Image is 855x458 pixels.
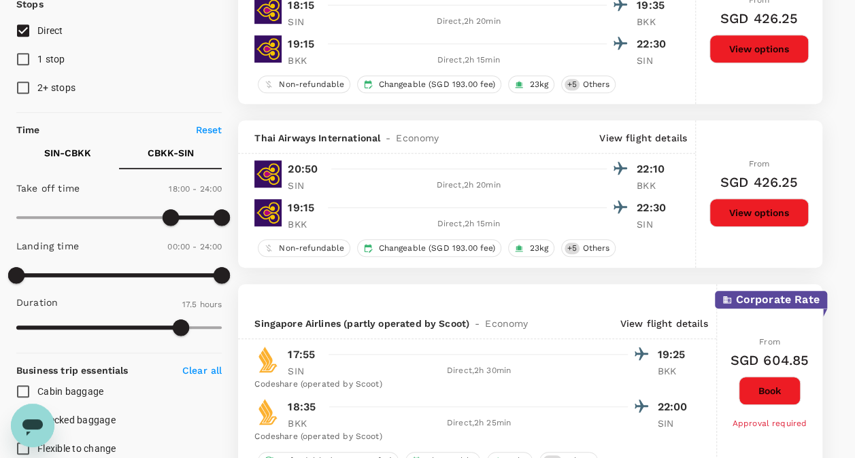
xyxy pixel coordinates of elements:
[288,161,318,177] p: 20:50
[196,123,222,137] p: Reset
[254,430,691,444] div: Codeshare (operated by Scoot)
[258,75,350,93] div: Non-refundable
[254,398,282,425] img: SQ
[288,347,315,363] p: 17:55
[731,349,809,371] h6: SGD 604.85
[37,82,76,93] span: 2+ stops
[658,364,692,378] p: BKK
[254,131,380,145] span: Thai Airways International
[330,179,607,192] div: Direct , 2h 20min
[637,54,671,67] p: SIN
[732,419,807,428] span: Approval required
[254,317,469,330] span: Singapore Airlines (partly operated by Scoot)
[637,200,671,216] p: 22:30
[169,184,222,194] span: 18:00 - 24:00
[254,160,282,188] img: TG
[735,292,819,308] p: Corporate Rate
[37,415,116,425] span: Checked baggage
[16,365,129,376] strong: Business trip essentials
[637,15,671,29] p: BKK
[485,317,528,330] span: Economy
[658,417,692,430] p: SIN
[720,171,799,193] h6: SGD 426.25
[273,243,350,254] span: Non-refundable
[330,417,627,430] div: Direct , 2h 25min
[599,131,687,145] p: View flight details
[182,300,222,309] span: 17.5 hours
[37,386,103,397] span: Cabin baggage
[561,75,616,93] div: +5Others
[288,399,316,415] p: 18:35
[373,79,501,90] span: Changeable (SGD 193.00 fee)
[637,161,671,177] p: 22:10
[561,239,616,257] div: +5Others
[16,296,58,309] p: Duration
[288,200,314,216] p: 19:15
[288,217,322,231] p: BKK
[258,239,350,257] div: Non-refundable
[373,243,501,254] span: Changeable (SGD 193.00 fee)
[637,179,671,192] p: BKK
[357,75,501,93] div: Changeable (SGD 193.00 fee)
[37,54,65,65] span: 1 stop
[167,242,222,251] span: 00:00 - 24:00
[330,54,607,67] div: Direct , 2h 15min
[16,181,80,195] p: Take off time
[739,376,801,405] button: Book
[288,179,322,192] p: SIN
[380,131,396,145] span: -
[565,79,580,90] span: + 5
[288,36,314,52] p: 19:15
[524,243,554,254] span: 23kg
[524,79,554,90] span: 23kg
[330,15,607,29] div: Direct , 2h 20min
[44,146,91,160] p: SIN - CBKK
[577,79,615,90] span: Others
[720,7,799,29] h6: SGD 426.25
[16,239,79,253] p: Landing time
[508,239,554,257] div: 23kg
[620,317,708,330] p: View flight details
[330,217,607,231] div: Direct , 2h 15min
[658,347,692,363] p: 19:25
[37,443,116,454] span: Flexible to change
[749,159,770,169] span: From
[288,417,322,430] p: BKK
[16,123,40,137] p: Time
[469,317,485,330] span: -
[565,243,580,254] span: + 5
[254,378,691,391] div: Codeshare (operated by Scoot)
[288,364,322,378] p: SIN
[148,146,194,160] p: CBKK - SIN
[11,404,54,447] iframe: Button to launch messaging window
[254,199,282,226] img: TG
[288,54,322,67] p: BKK
[637,217,671,231] p: SIN
[396,131,439,145] span: Economy
[357,239,501,257] div: Changeable (SGD 193.00 fee)
[330,364,627,378] div: Direct , 2h 30min
[637,36,671,52] p: 22:30
[709,198,809,227] button: View options
[254,35,282,63] img: TG
[658,399,692,415] p: 22:00
[288,15,322,29] p: SIN
[709,35,809,63] button: View options
[273,79,350,90] span: Non-refundable
[577,243,615,254] span: Others
[254,346,282,373] img: SQ
[37,25,63,36] span: Direct
[759,337,780,347] span: From
[182,364,222,377] p: Clear all
[508,75,554,93] div: 23kg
